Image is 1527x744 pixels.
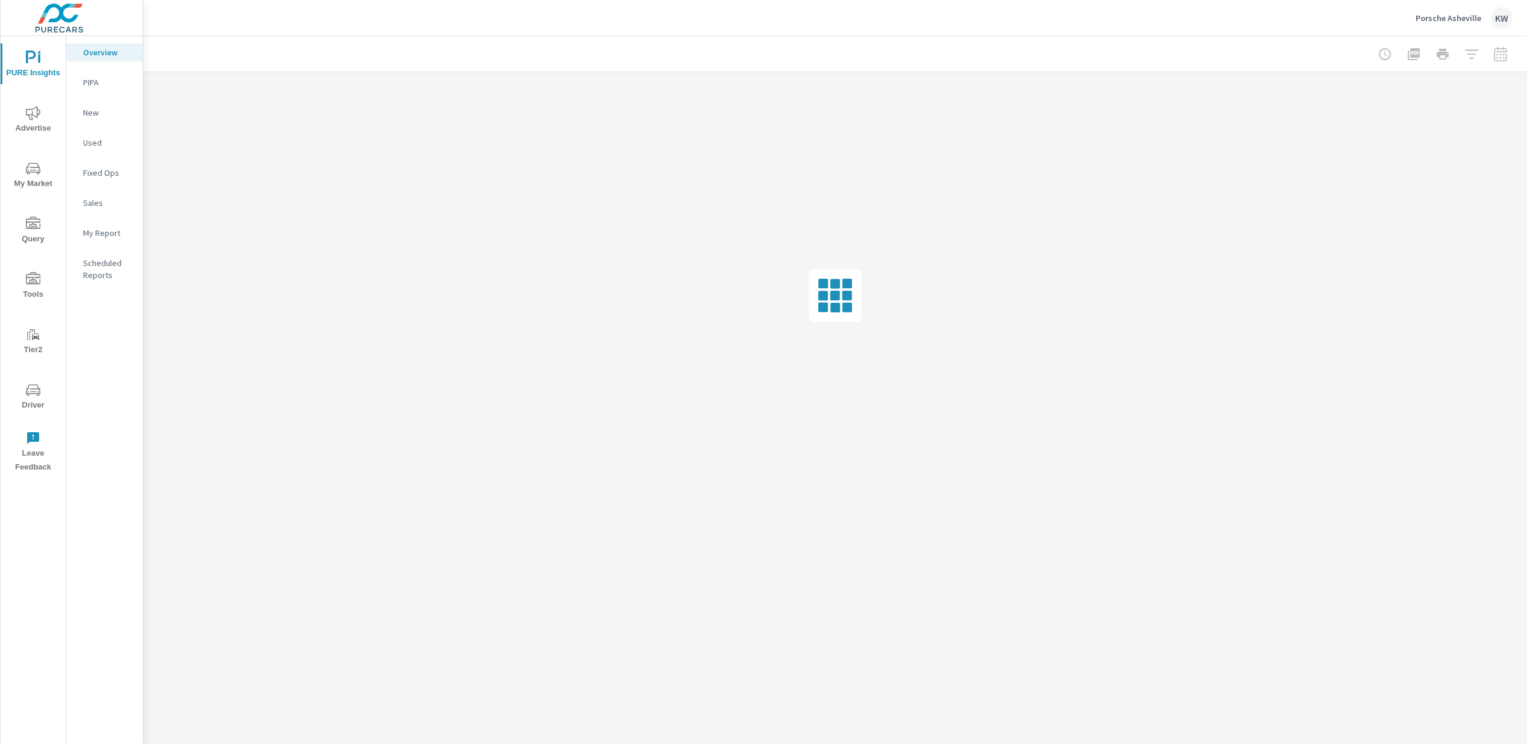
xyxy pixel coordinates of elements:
span: Tier2 [4,327,62,357]
span: Advertise [4,106,62,135]
div: Overview [66,43,143,61]
div: nav menu [1,36,66,479]
p: Used [83,137,133,149]
p: Scheduled Reports [83,257,133,281]
span: My Market [4,161,62,191]
div: Used [66,134,143,152]
p: Sales [83,197,133,209]
p: New [83,107,133,119]
p: My Report [83,227,133,239]
div: Fixed Ops [66,164,143,182]
p: PIPA [83,76,133,88]
span: Leave Feedback [4,431,62,474]
div: My Report [66,224,143,242]
p: Porsche Asheville [1416,13,1481,23]
div: KW [1491,7,1513,29]
span: Driver [4,383,62,412]
p: Overview [83,46,133,58]
div: Sales [66,194,143,212]
div: Scheduled Reports [66,254,143,284]
span: PURE Insights [4,51,62,80]
div: PIPA [66,73,143,91]
div: New [66,104,143,122]
p: Fixed Ops [83,167,133,179]
span: Query [4,217,62,246]
span: Tools [4,272,62,302]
